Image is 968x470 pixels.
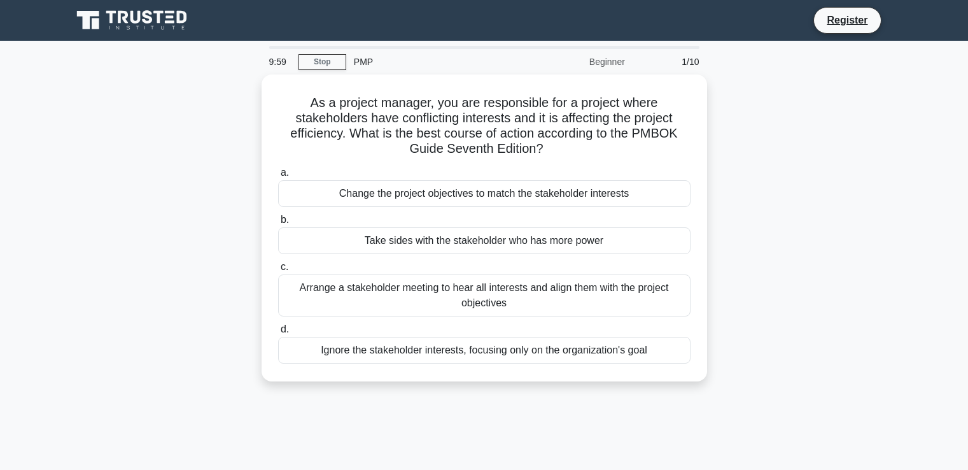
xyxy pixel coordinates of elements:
[633,49,707,75] div: 1/10
[278,274,691,317] div: Arrange a stakeholder meeting to hear all interests and align them with the project objectives
[281,324,289,334] span: d.
[281,167,289,178] span: a.
[298,54,346,70] a: Stop
[262,49,298,75] div: 9:59
[281,261,288,272] span: c.
[278,227,691,254] div: Take sides with the stakeholder who has more power
[277,95,692,157] h5: As a project manager, you are responsible for a project where stakeholders have conflicting inter...
[278,180,691,207] div: Change the project objectives to match the stakeholder interests
[278,337,691,364] div: Ignore the stakeholder interests, focusing only on the organization's goal
[521,49,633,75] div: Beginner
[346,49,521,75] div: PMP
[819,12,875,28] a: Register
[281,214,289,225] span: b.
